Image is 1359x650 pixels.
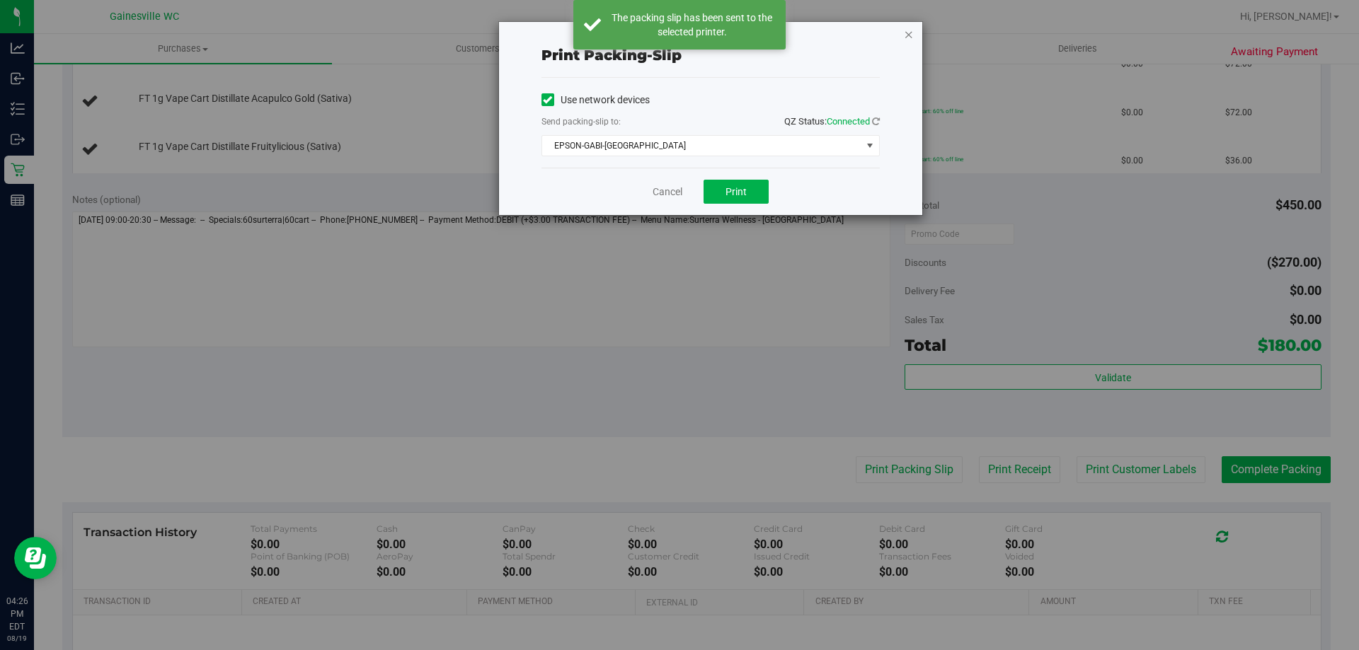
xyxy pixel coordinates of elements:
[784,116,880,127] span: QZ Status:
[726,186,747,197] span: Print
[14,537,57,579] iframe: Resource center
[609,11,775,39] div: The packing slip has been sent to the selected printer.
[541,47,682,64] span: Print packing-slip
[542,136,861,156] span: EPSON-GABI-[GEOGRAPHIC_DATA]
[541,93,650,108] label: Use network devices
[541,115,621,128] label: Send packing-slip to:
[861,136,878,156] span: select
[653,185,682,199] a: Cancel
[704,180,769,204] button: Print
[827,116,870,127] span: Connected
